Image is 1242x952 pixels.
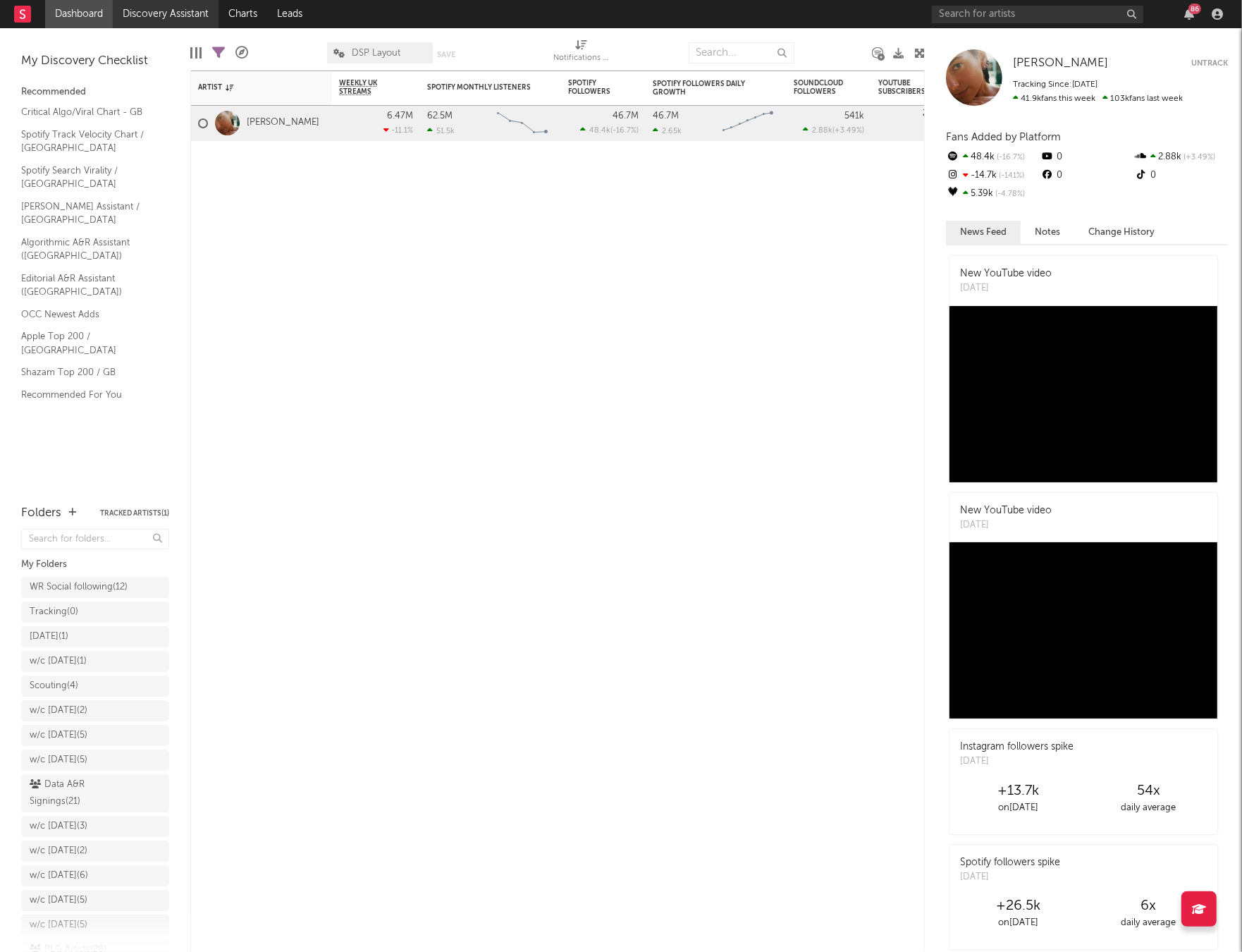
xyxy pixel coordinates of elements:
[1013,80,1097,89] span: Tracking Since: [DATE]
[21,505,61,522] div: Folders
[21,602,169,623] a: Tracking(0)
[1083,898,1214,915] div: 6 x
[1013,94,1095,103] span: 41.9k fans this week
[21,529,169,549] input: Search for folders...
[1083,915,1214,932] div: daily average
[946,132,1061,142] span: Fans Added by Platform
[1134,166,1228,185] div: 0
[932,6,1143,23] input: Search for artists
[803,126,864,135] div: ( )
[21,816,169,837] a: w/c [DATE](3)
[30,579,128,596] div: WR Social following ( 12 )
[21,365,155,380] a: Shazam Top 200 / GB
[30,678,78,695] div: Scouting ( 4 )
[1188,4,1201,14] div: 86
[953,915,1083,932] div: on [DATE]
[613,127,637,135] span: -16.7 %
[30,843,87,860] div: w/c [DATE] ( 2 )
[960,870,1060,884] div: [DATE]
[21,750,169,771] a: w/c [DATE](5)
[21,329,155,358] a: Apple Top 200 / [GEOGRAPHIC_DATA]
[235,35,248,71] div: A&R Pipeline
[21,700,169,721] a: w/c [DATE](2)
[339,79,392,96] span: Weekly UK Streams
[953,898,1083,915] div: +26.5k
[1013,94,1183,103] span: 103k fans last week
[212,35,225,71] div: Filters(1 of 1)
[190,35,202,71] div: Edit Columns
[491,106,554,141] svg: Chart title
[427,83,533,92] div: Spotify Monthly Listeners
[1083,783,1214,800] div: 54 x
[878,79,928,96] div: YouTube Subscribers
[835,127,862,135] span: +3.49 %
[1040,166,1133,185] div: 0
[946,221,1021,244] button: News Feed
[1013,57,1108,69] span: [PERSON_NAME]
[716,106,780,141] svg: Chart title
[21,577,169,598] a: WR Social following(12)
[21,626,169,647] a: [DATE](1)
[21,651,169,672] a: w/c [DATE](1)
[953,783,1083,800] div: +13.7k
[30,702,87,719] div: w/c [DATE] ( 2 )
[21,774,169,812] a: Data A&R Signings(21)
[953,800,1083,817] div: on [DATE]
[946,185,1040,203] div: 5.39k
[1184,8,1194,20] button: 86
[427,126,455,135] div: 51.5k
[1040,148,1133,166] div: 0
[100,510,169,517] button: Tracked Artists(1)
[689,42,794,63] input: Search...
[613,111,639,121] div: 46.7M
[960,281,1052,295] div: [DATE]
[21,725,169,746] a: w/c [DATE](5)
[946,148,1040,166] div: 48.4k
[438,51,456,59] button: Save
[960,518,1052,532] div: [DATE]
[30,727,87,744] div: w/c [DATE] ( 5 )
[993,190,1025,198] span: -4.78 %
[21,865,169,886] a: w/c [DATE](6)
[21,127,155,156] a: Spotify Track Velocity Chart / [GEOGRAPHIC_DATA]
[553,50,610,67] div: Notifications (Artist)
[352,49,401,58] span: DSP Layout
[997,172,1024,180] span: -141 %
[21,104,155,120] a: Critical Algo/Viral Chart - GB
[427,111,453,121] div: 62.5M
[30,818,87,835] div: w/c [DATE] ( 3 )
[995,154,1025,161] span: -16.7 %
[30,604,78,621] div: Tracking ( 0 )
[30,653,87,670] div: w/c [DATE] ( 1 )
[21,841,169,862] a: w/c [DATE](2)
[383,126,413,135] div: -11.1 %
[923,109,949,118] div: 24.4M
[1074,221,1169,244] button: Change History
[946,166,1040,185] div: -14.7k
[198,83,304,92] div: Artist
[1182,154,1216,161] span: +3.49 %
[1021,221,1074,244] button: Notes
[30,776,129,810] div: Data A&R Signings ( 21 )
[21,915,169,936] a: w/c [DATE](5)
[247,117,319,129] a: [PERSON_NAME]
[21,387,155,403] a: Recommended For You
[794,79,843,96] div: SoundCloud Followers
[1134,148,1228,166] div: 2.88k
[844,111,864,121] div: 541k
[653,126,682,135] div: 2.65k
[21,890,169,911] a: w/c [DATE](5)
[812,127,832,135] span: 2.88k
[589,127,610,135] span: 48.4k
[960,855,1060,870] div: Spotify followers spike
[21,307,155,322] a: OCC Newest Adds
[568,79,617,96] div: Spotify Followers
[1083,800,1214,817] div: daily average
[21,676,169,697] a: Scouting(4)
[580,126,639,135] div: ( )
[21,235,155,264] a: Algorithmic A&R Assistant ([GEOGRAPHIC_DATA])
[30,628,68,645] div: [DATE] ( 1 )
[387,111,413,121] div: 6.47M
[1191,56,1228,71] button: Untrack
[653,80,758,97] div: Spotify Followers Daily Growth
